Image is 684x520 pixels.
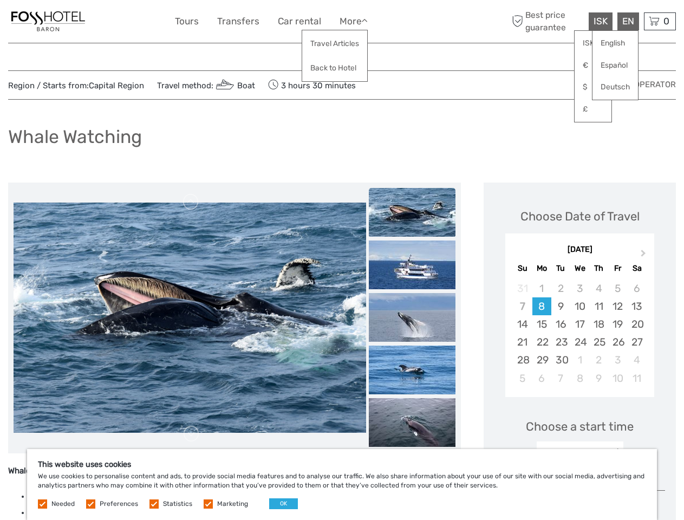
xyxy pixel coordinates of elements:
[8,466,239,476] strong: Whale Watching Classic (3-3.5 hours) – Operates Year-Round
[608,261,627,276] div: Fr
[627,351,646,369] div: Choose Saturday, October 4th, 2025
[532,261,551,276] div: Mo
[526,418,634,435] span: Choose a start time
[369,188,455,237] img: bd962d1e18b24955b2b183fae4996b3b_slider_thumbnail.jpg
[589,333,608,351] div: Choose Thursday, September 25th, 2025
[575,34,611,53] a: ISK
[589,297,608,315] div: Choose Thursday, September 11th, 2025
[15,19,122,28] p: We're away right now. Please check back later!
[125,17,138,30] button: Open LiveChat chat widget
[369,240,455,289] img: c56d499c1b624f2c9e478ce81c54d960_slider_thumbnail.jpg
[627,279,646,297] div: Not available Saturday, September 6th, 2025
[551,261,570,276] div: Tu
[217,499,248,509] label: Marketing
[608,333,627,351] div: Choose Friday, September 26th, 2025
[340,14,368,29] a: More
[608,351,627,369] div: Choose Friday, October 3rd, 2025
[627,261,646,276] div: Sa
[575,77,611,97] a: $
[589,261,608,276] div: Th
[8,80,144,92] span: Region / Starts from:
[509,279,650,387] div: month 2025-09
[89,81,144,90] a: Capital Region
[51,499,75,509] label: Needed
[570,315,589,333] div: Choose Wednesday, September 17th, 2025
[532,333,551,351] div: Choose Monday, September 22nd, 2025
[551,333,570,351] div: Choose Tuesday, September 23rd, 2025
[513,315,532,333] div: Choose Sunday, September 14th, 2025
[157,77,255,93] span: Travel method:
[513,261,532,276] div: Su
[505,244,654,256] div: [DATE]
[589,279,608,297] div: Not available Thursday, September 4th, 2025
[38,460,646,469] h5: This website uses cookies
[551,351,570,369] div: Choose Tuesday, September 30th, 2025
[551,297,570,315] div: Choose Tuesday, September 9th, 2025
[662,16,671,27] span: 0
[570,297,589,315] div: Choose Wednesday, September 10th, 2025
[627,333,646,351] div: Choose Saturday, September 27th, 2025
[268,77,356,93] span: 3 hours 30 minutes
[608,315,627,333] div: Choose Friday, September 19th, 2025
[589,315,608,333] div: Choose Thursday, September 18th, 2025
[570,333,589,351] div: Choose Wednesday, September 24th, 2025
[163,499,192,509] label: Statistics
[570,261,589,276] div: We
[532,279,551,297] div: Not available Monday, September 1st, 2025
[608,369,627,387] div: Choose Friday, October 10th, 2025
[575,100,611,119] a: £
[627,297,646,315] div: Choose Saturday, September 13th, 2025
[269,498,298,509] button: OK
[14,203,366,433] img: bd962d1e18b24955b2b183fae4996b3b_main_slider.jpg
[532,351,551,369] div: Choose Monday, September 29th, 2025
[100,499,138,509] label: Preferences
[8,126,142,148] h1: Whale Watching
[217,14,259,29] a: Transfers
[302,33,367,54] a: Travel Articles
[551,279,570,297] div: Not available Tuesday, September 2nd, 2025
[302,57,367,79] a: Back to Hotel
[532,369,551,387] div: Choose Monday, October 6th, 2025
[27,449,657,520] div: We use cookies to personalise content and ads, to provide social media features and to analyse ou...
[570,369,589,387] div: Choose Wednesday, October 8th, 2025
[513,369,532,387] div: Choose Sunday, October 5th, 2025
[369,346,455,394] img: 82281b81652e414592d277d9b75227da_slider_thumbnail.jpg
[592,34,638,53] a: English
[213,81,255,90] a: Boat
[551,315,570,333] div: Choose Tuesday, September 16th, 2025
[627,369,646,387] div: Choose Saturday, October 11th, 2025
[592,77,638,97] a: Deutsch
[513,297,532,315] div: Not available Sunday, September 7th, 2025
[551,369,570,387] div: Choose Tuesday, October 7th, 2025
[589,351,608,369] div: Choose Thursday, October 2nd, 2025
[509,9,586,33] span: Best price guarantee
[532,315,551,333] div: Choose Monday, September 15th, 2025
[369,398,455,447] img: 24eec741537d4ed48c68dc1405d2221a_slider_thumbnail.jpg
[570,351,589,369] div: Choose Wednesday, October 1st, 2025
[532,297,551,315] div: Choose Monday, September 8th, 2025
[8,8,88,35] img: 1355-f22f4eb0-fb05-4a92-9bea-b034c25151e6_logo_small.jpg
[589,369,608,387] div: Choose Thursday, October 9th, 2025
[617,12,639,30] div: EN
[278,14,321,29] a: Car rental
[369,293,455,342] img: 958f0860723b436f95885160a6a8892a_slider_thumbnail.jpg
[608,279,627,297] div: Not available Friday, September 5th, 2025
[627,315,646,333] div: Choose Saturday, September 20th, 2025
[592,56,638,75] a: Español
[175,14,199,29] a: Tours
[575,56,611,75] a: €
[513,333,532,351] div: Choose Sunday, September 21st, 2025
[513,279,532,297] div: Not available Sunday, August 31st, 2025
[570,279,589,297] div: Not available Wednesday, September 3rd, 2025
[594,16,608,27] span: ISK
[513,351,532,369] div: Choose Sunday, September 28th, 2025
[566,447,594,461] div: 09:00
[636,247,653,264] button: Next Month
[608,297,627,315] div: Choose Friday, September 12th, 2025
[520,208,640,225] div: Choose Date of Travel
